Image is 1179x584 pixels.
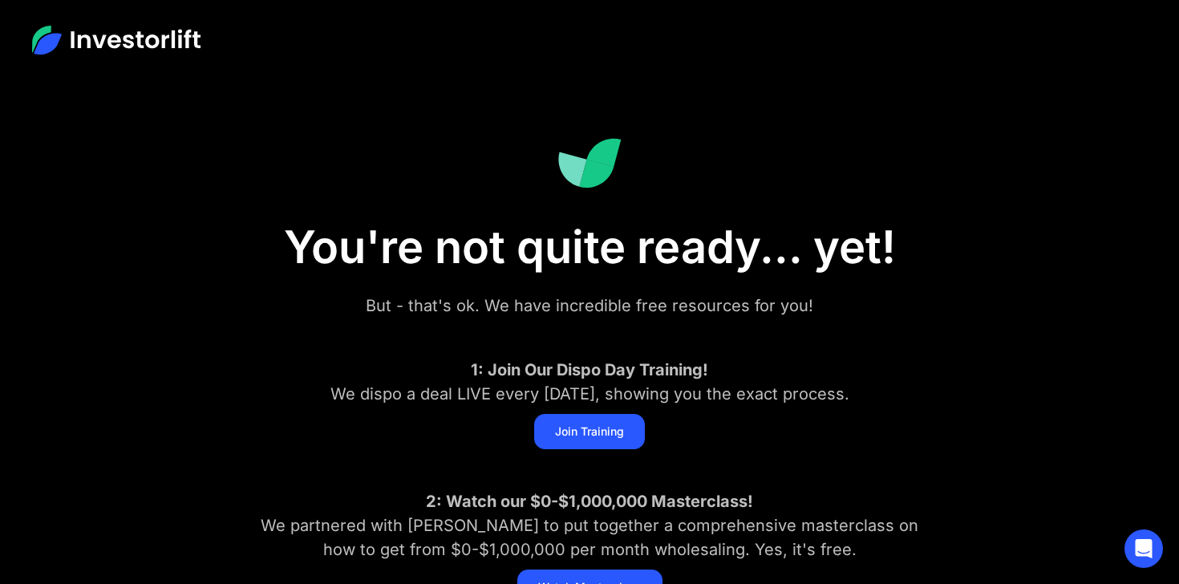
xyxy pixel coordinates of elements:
[188,221,991,274] h1: You're not quite ready... yet!
[471,360,708,379] strong: 1: Join Our Dispo Day Training!
[1124,529,1163,568] div: Open Intercom Messenger
[245,358,934,406] div: We dispo a deal LIVE every [DATE], showing you the exact process.
[245,294,934,318] div: But - that's ok. We have incredible free resources for you!
[245,489,934,562] div: We partnered with [PERSON_NAME] to put together a comprehensive masterclass on how to get from $0...
[534,414,645,449] a: Join Training
[426,492,753,511] strong: 2: Watch our $0-$1,000,000 Masterclass!
[557,138,622,189] img: Investorlift Dashboard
